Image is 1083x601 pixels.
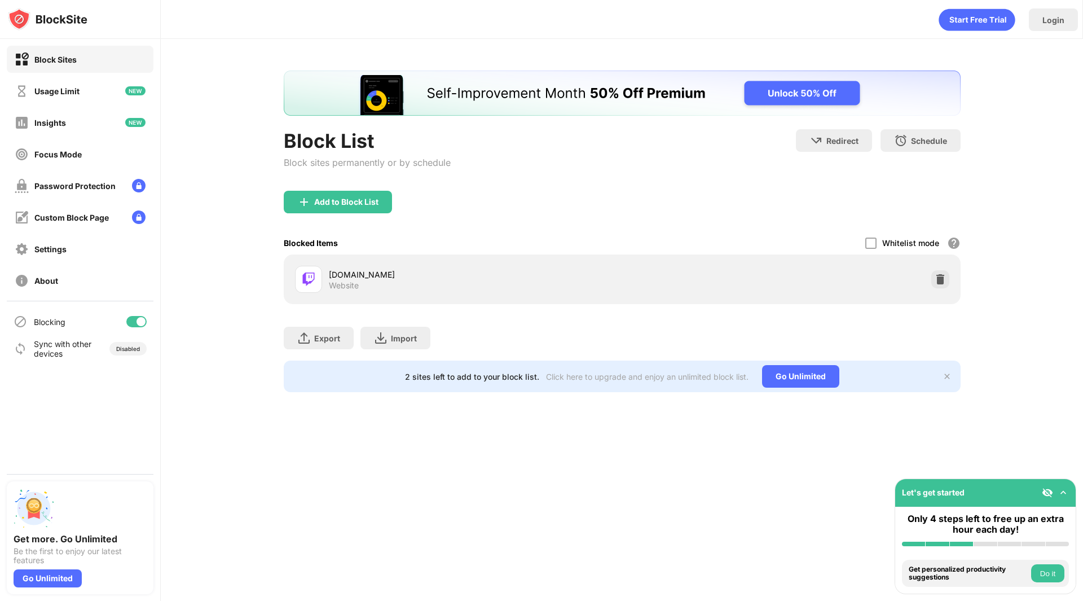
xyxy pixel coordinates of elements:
div: animation [939,8,1015,31]
div: Blocked Items [284,238,338,248]
img: insights-off.svg [15,116,29,130]
div: Block Sites [34,55,77,64]
img: time-usage-off.svg [15,84,29,98]
img: push-unlimited.svg [14,488,54,529]
div: Block List [284,129,451,152]
img: customize-block-page-off.svg [15,210,29,225]
img: password-protection-off.svg [15,179,29,193]
div: Usage Limit [34,86,80,96]
img: about-off.svg [15,274,29,288]
div: Go Unlimited [762,365,839,388]
div: Focus Mode [34,150,82,159]
div: Click here to upgrade and enjoy an unlimited block list. [546,372,749,381]
div: Get more. Go Unlimited [14,533,147,545]
img: eye-not-visible.svg [1042,487,1053,498]
div: Disabled [116,345,140,352]
div: Blocking [34,317,65,327]
img: x-button.svg [943,372,952,381]
div: Login [1042,15,1064,25]
div: Import [391,334,417,343]
button: Do it [1031,564,1064,582]
div: Redirect [826,136,859,146]
div: Custom Block Page [34,213,109,222]
div: Settings [34,244,67,254]
div: Add to Block List [314,198,378,207]
div: Schedule [911,136,947,146]
div: Whitelist mode [882,238,939,248]
div: Only 4 steps left to free up an extra hour each day! [902,514,1069,535]
img: new-icon.svg [125,86,146,95]
img: omni-setup-toggle.svg [1058,487,1069,498]
img: block-on.svg [15,52,29,67]
div: Go Unlimited [14,569,82,587]
div: [DOMAIN_NAME] [329,269,622,280]
img: focus-off.svg [15,147,29,161]
div: Password Protection [34,181,116,191]
div: Export [314,334,340,343]
div: 2 sites left to add to your block list. [405,372,539,381]
img: new-icon.svg [125,118,146,127]
img: settings-off.svg [15,242,29,256]
div: Insights [34,118,66,128]
img: favicons [302,273,315,286]
div: Get personalized productivity suggestions [909,565,1028,582]
div: About [34,276,58,286]
iframe: Banner [284,71,961,116]
img: sync-icon.svg [14,342,27,356]
div: Let's get started [902,488,965,497]
div: Website [329,280,359,291]
div: Sync with other devices [34,339,92,358]
img: logo-blocksite.svg [8,8,87,30]
img: lock-menu.svg [132,179,146,192]
div: Block sites permanently or by schedule [284,157,451,168]
img: lock-menu.svg [132,210,146,224]
div: Be the first to enjoy our latest features [14,547,147,565]
img: blocking-icon.svg [14,315,27,328]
